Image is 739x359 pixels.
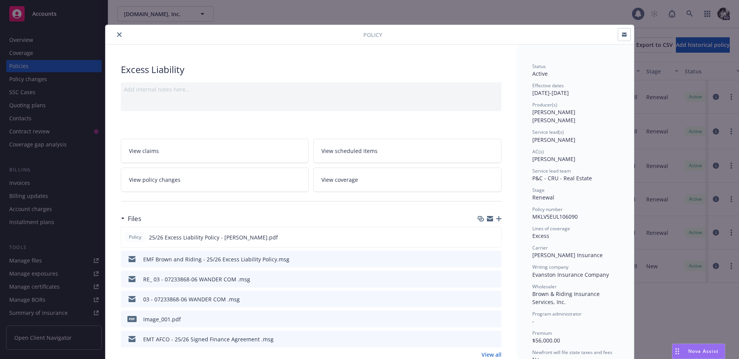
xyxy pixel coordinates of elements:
a: View claims [121,139,309,163]
span: Program administrator [532,311,582,317]
div: Files [121,214,141,224]
span: Policy [363,31,382,39]
span: Wholesaler [532,283,557,290]
button: download file [479,255,485,263]
div: Add internal notes here... [124,85,498,93]
button: preview file [492,255,498,263]
div: Drag to move [672,344,682,359]
div: EMF Brown and Riding - 25/26 Excess Liability Policy.msg [143,255,289,263]
button: download file [479,275,485,283]
span: Producer(s) [532,101,557,108]
button: download file [479,233,485,241]
button: download file [479,335,485,343]
span: Premium [532,330,552,336]
span: [PERSON_NAME] [532,136,575,143]
span: - [532,317,534,325]
span: AC(s) [532,148,544,155]
a: View all [482,351,502,359]
button: Nova Assist [672,344,725,359]
span: View scheduled items [321,147,378,155]
div: Image_001.pdf [143,315,181,323]
div: [DATE] - [DATE] [532,82,619,97]
div: EMT AFCO - 25/26 Signed Finance Agreement .msg [143,335,274,343]
span: Writing company [532,264,568,270]
div: 03 - 07233868-06 WANDER COM .msg [143,295,240,303]
span: Policy [127,234,143,241]
span: View policy changes [129,176,181,184]
span: Active [532,70,548,77]
span: View claims [129,147,159,155]
span: Status [532,63,546,70]
button: close [115,30,124,39]
span: Renewal [532,194,554,201]
div: RE_ 03 - 07233868-06 WANDER COM .msg [143,275,250,283]
a: View scheduled items [313,139,502,163]
button: preview file [492,295,498,303]
span: Nova Assist [688,348,719,354]
button: download file [479,295,485,303]
span: View coverage [321,176,358,184]
span: Excess [532,232,549,239]
button: preview file [492,275,498,283]
span: Effective dates [532,82,564,89]
span: [PERSON_NAME] Insurance [532,251,603,259]
span: P&C - CRU - Real Estate [532,175,592,182]
span: Brown & Riding Insurance Services, Inc. [532,290,601,306]
span: Stage [532,187,545,193]
span: [PERSON_NAME] [PERSON_NAME] [532,108,577,124]
span: Lines of coverage [532,225,570,232]
span: $56,000.00 [532,337,560,344]
span: [PERSON_NAME] [532,155,575,163]
button: preview file [492,315,498,323]
a: View policy changes [121,168,309,192]
button: preview file [492,335,498,343]
button: preview file [491,233,498,241]
h3: Files [128,214,141,224]
div: Excess Liability [121,63,502,76]
span: Carrier [532,244,548,251]
span: Evanston Insurance Company [532,271,609,278]
span: MKLV5EUL106090 [532,213,578,220]
span: Newfront will file state taxes and fees [532,349,612,356]
button: download file [479,315,485,323]
span: pdf [127,316,137,322]
span: Service lead team [532,168,571,174]
span: 25/26 Excess Liability Policy - [PERSON_NAME].pdf [149,233,278,241]
span: Policy number [532,206,563,213]
a: View coverage [313,168,502,192]
span: Service lead(s) [532,129,564,135]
